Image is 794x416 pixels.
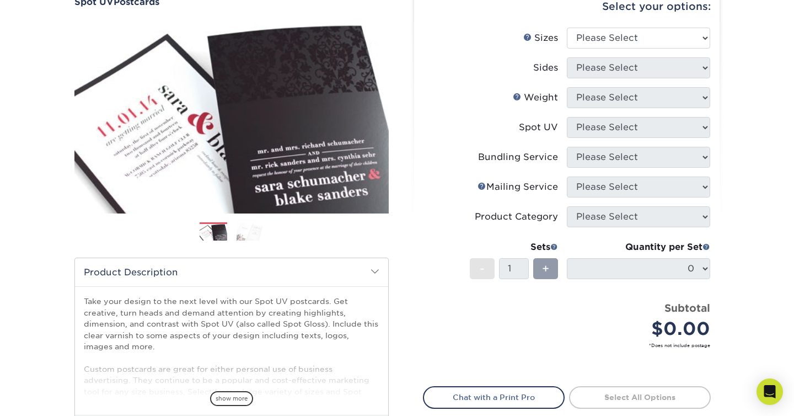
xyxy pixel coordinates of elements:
div: Spot UV [519,121,558,134]
span: + [542,260,549,277]
a: Chat with a Print Pro [423,386,565,408]
h2: Product Description [75,258,388,286]
div: Sets [470,241,558,254]
img: Spot UV 01 [74,8,389,226]
p: Take your design to the next level with our Spot UV postcards. Get creative, turn heads and deman... [84,296,379,408]
div: Product Category [475,210,558,223]
img: Postcards 01 [200,223,227,242]
strong: Subtotal [664,302,710,314]
div: $0.00 [575,316,710,342]
div: Bundling Service [478,151,558,164]
div: Sides [533,61,558,74]
a: Select All Options [569,386,711,408]
div: Mailing Service [478,180,558,194]
small: *Does not include postage [432,342,710,349]
span: - [480,260,485,277]
span: show more [210,391,253,406]
img: Postcards 02 [237,222,264,241]
div: Quantity per Set [567,241,710,254]
div: Open Intercom Messenger [757,378,783,405]
div: Sizes [523,31,558,45]
div: Weight [513,91,558,104]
